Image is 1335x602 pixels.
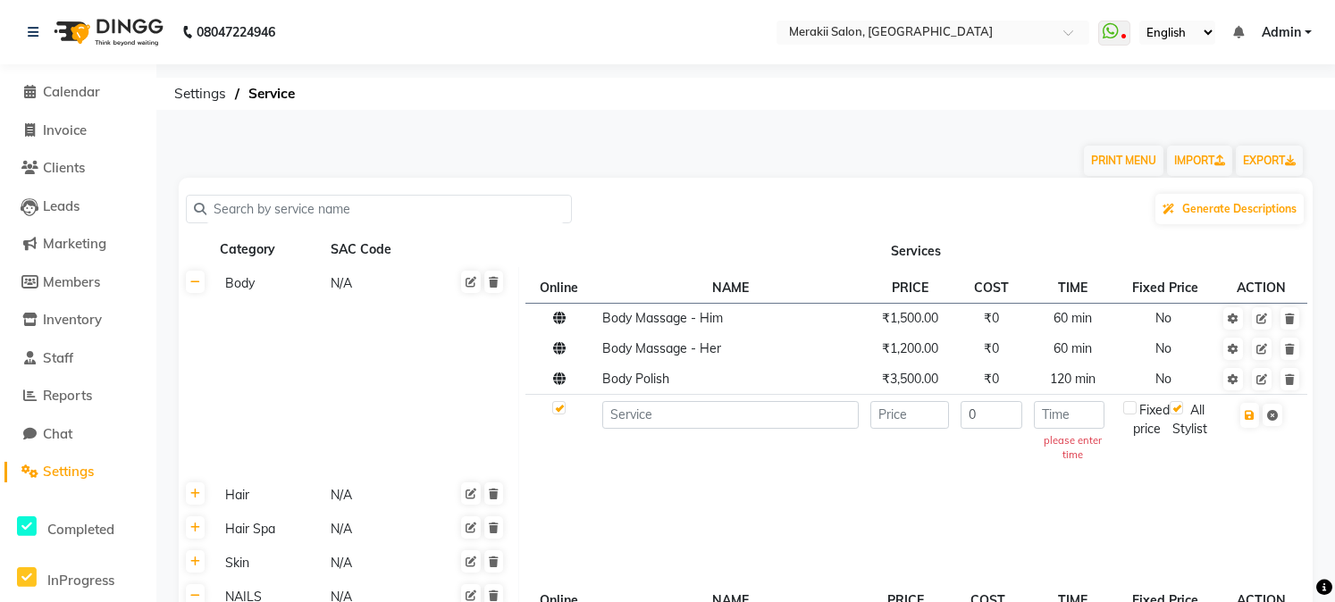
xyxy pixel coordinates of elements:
span: No [1155,371,1171,387]
span: Members [43,273,100,290]
b: 08047224946 [197,7,275,57]
a: IMPORT [1167,146,1232,176]
div: Category [218,238,322,261]
input: Search by service name [206,196,564,223]
span: Reports [43,387,92,404]
th: ACTION [1216,272,1307,303]
div: Fixed price [1123,401,1170,439]
div: Hair [218,484,321,506]
th: PRICE [865,272,955,303]
span: Staff [43,349,73,366]
span: Inventory [43,311,102,328]
span: No [1155,340,1171,356]
span: Invoice [43,121,87,138]
span: No [1155,310,1171,326]
span: Calendar [43,83,100,100]
span: Service [239,78,304,110]
span: ₹0 [984,310,999,326]
span: Marketing [43,235,106,252]
a: Reports [4,386,152,406]
div: please enter time [1037,433,1107,464]
div: N/A [329,518,432,540]
button: Generate Descriptions [1155,194,1304,224]
span: Body Massage - Him [602,310,723,326]
a: Calendar [4,82,152,103]
span: Completed [47,521,114,538]
a: Invoice [4,121,152,141]
span: ₹0 [984,340,999,356]
input: Service [602,401,859,429]
div: N/A [329,272,432,295]
a: Inventory [4,310,152,330]
th: Fixed Price [1118,272,1216,303]
span: 60 min [1054,310,1092,326]
span: Admin [1262,23,1301,42]
th: NAME [597,272,865,303]
span: Settings [165,78,235,110]
span: Clients [43,159,85,176]
input: Cost [961,401,1023,429]
a: Clients [4,158,152,179]
th: Services [519,233,1313,267]
a: Marketing [4,234,152,255]
th: Online [525,272,597,303]
a: Settings [4,462,152,482]
span: InProgress [47,572,114,589]
span: ₹0 [984,371,999,387]
a: Staff [4,348,152,369]
div: SAC Code [329,238,432,261]
a: Chat [4,424,152,445]
img: logo [46,7,168,57]
span: Settings [43,463,94,480]
span: 120 min [1050,371,1096,387]
div: N/A [329,484,432,506]
span: 60 min [1054,340,1092,356]
span: Body Massage - Her [602,340,721,356]
th: TIME [1029,272,1118,303]
div: Body [218,272,321,295]
div: Hair Spa [218,518,321,540]
span: ₹1,500.00 [882,310,938,326]
input: Price [870,401,949,429]
span: ₹1,200.00 [882,340,938,356]
a: Members [4,272,152,293]
a: EXPORT [1236,146,1303,176]
div: Skin [218,552,321,574]
div: N/A [329,552,432,574]
span: ₹3,500.00 [882,371,938,387]
input: Time [1034,401,1104,429]
a: Leads [4,196,152,217]
th: COST [955,272,1029,303]
div: All Stylist [1170,401,1211,439]
span: Leads [43,197,80,214]
span: Chat [43,425,72,442]
span: Generate Descriptions [1182,202,1297,215]
span: Body Polish [602,371,669,387]
button: PRINT MENU [1084,146,1163,176]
